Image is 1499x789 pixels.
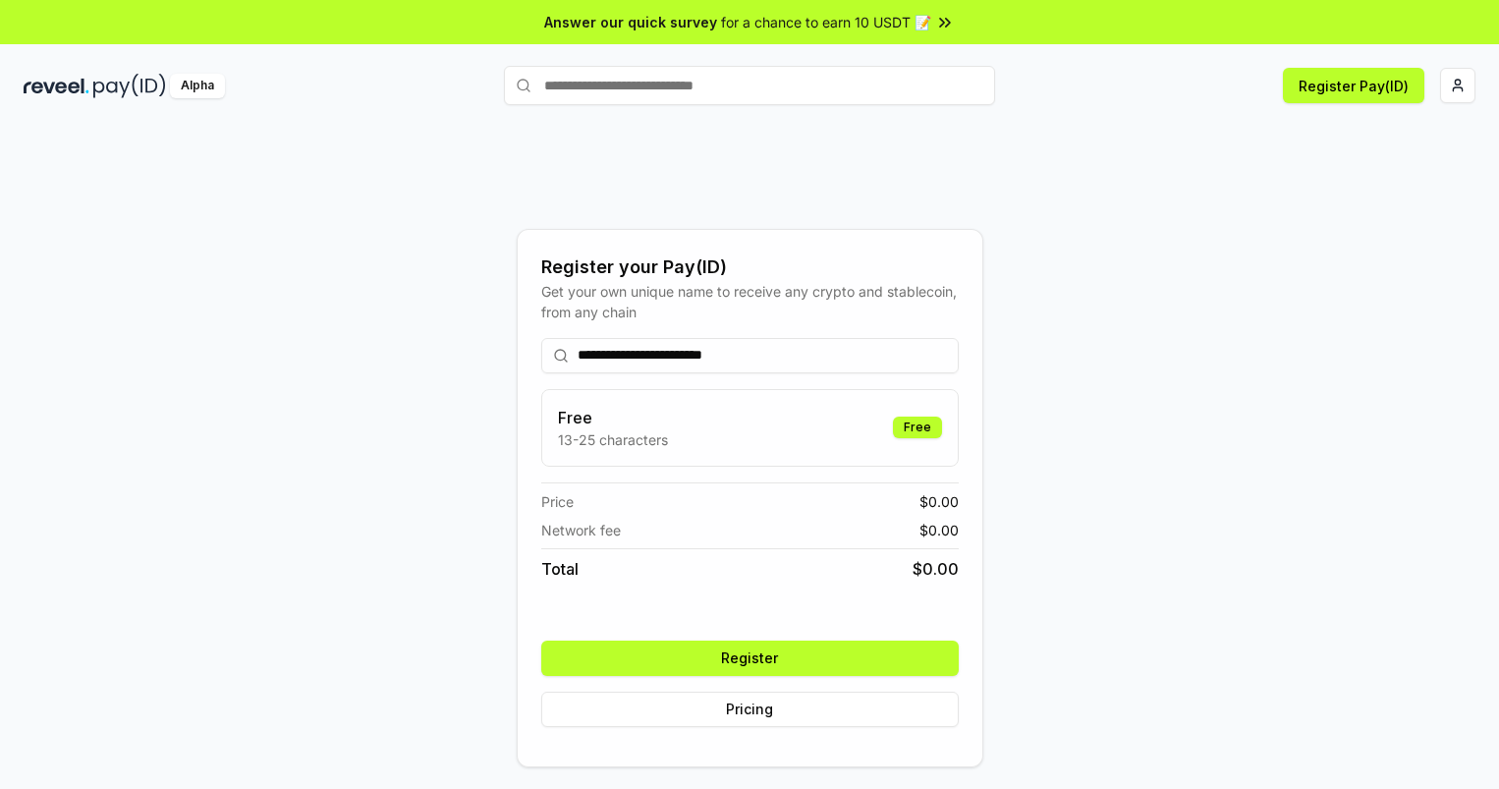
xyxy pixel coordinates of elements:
[541,557,579,581] span: Total
[541,641,959,676] button: Register
[558,429,668,450] p: 13-25 characters
[24,74,89,98] img: reveel_dark
[541,491,574,512] span: Price
[541,692,959,727] button: Pricing
[541,254,959,281] div: Register your Pay(ID)
[541,281,959,322] div: Get your own unique name to receive any crypto and stablecoin, from any chain
[558,406,668,429] h3: Free
[913,557,959,581] span: $ 0.00
[721,12,931,32] span: for a chance to earn 10 USDT 📝
[893,417,942,438] div: Free
[541,520,621,540] span: Network fee
[93,74,166,98] img: pay_id
[919,491,959,512] span: $ 0.00
[1283,68,1424,103] button: Register Pay(ID)
[170,74,225,98] div: Alpha
[919,520,959,540] span: $ 0.00
[544,12,717,32] span: Answer our quick survey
